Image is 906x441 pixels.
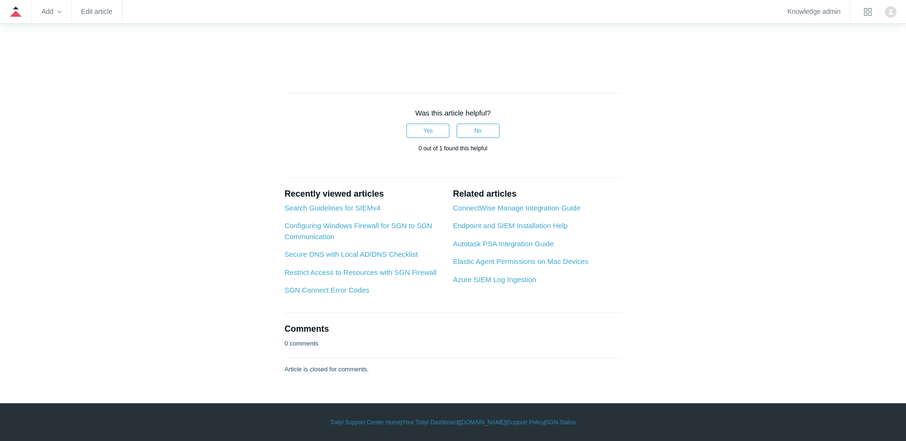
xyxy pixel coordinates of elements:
[460,418,506,427] a: [DOMAIN_NAME]
[42,9,62,14] zd-hc-trigger: Add
[453,188,621,200] h2: Related articles
[402,418,458,427] a: Your Todyl Dashboard
[453,204,580,212] a: ConnectWise Manage Integration Guide
[285,268,437,276] a: Restrict Access to Resources with SGN Firewall
[285,323,622,336] h2: Comments
[285,204,381,212] a: Search Guidelines for SIEMv4
[330,418,401,427] a: Todyl Support Center Home
[546,418,576,427] a: SGN Status
[285,339,319,348] p: 0 comments
[885,6,896,18] zd-hc-trigger: Click your profile icon to open the profile menu
[285,188,444,200] h2: Recently viewed articles
[453,240,554,248] a: Autotask PSA Integration Guide
[453,221,567,230] a: Endpoint and SIEM Installation Help
[285,286,370,294] a: SGN Connect Error Codes
[416,109,491,117] span: Was this article helpful?
[788,9,841,14] a: Knowledge admin
[457,124,500,138] button: This article was not helpful
[453,257,588,265] a: Elastic Agent Permissions on Mac Devices
[418,145,487,152] span: 0 out of 1 found this helpful
[285,250,418,258] a: Secure DNS with Local AD/DNS Checklist
[453,275,536,283] a: Azure SIEM Log Ingestion
[176,418,730,427] div: | | | |
[285,365,369,374] p: Article is closed for comments.
[285,221,432,241] a: Configuring Windows Firewall for SGN to SGN Communication
[885,6,896,18] img: user avatar
[406,124,449,138] button: This article was helpful
[507,418,544,427] a: Support Policy
[81,9,112,14] a: Edit article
